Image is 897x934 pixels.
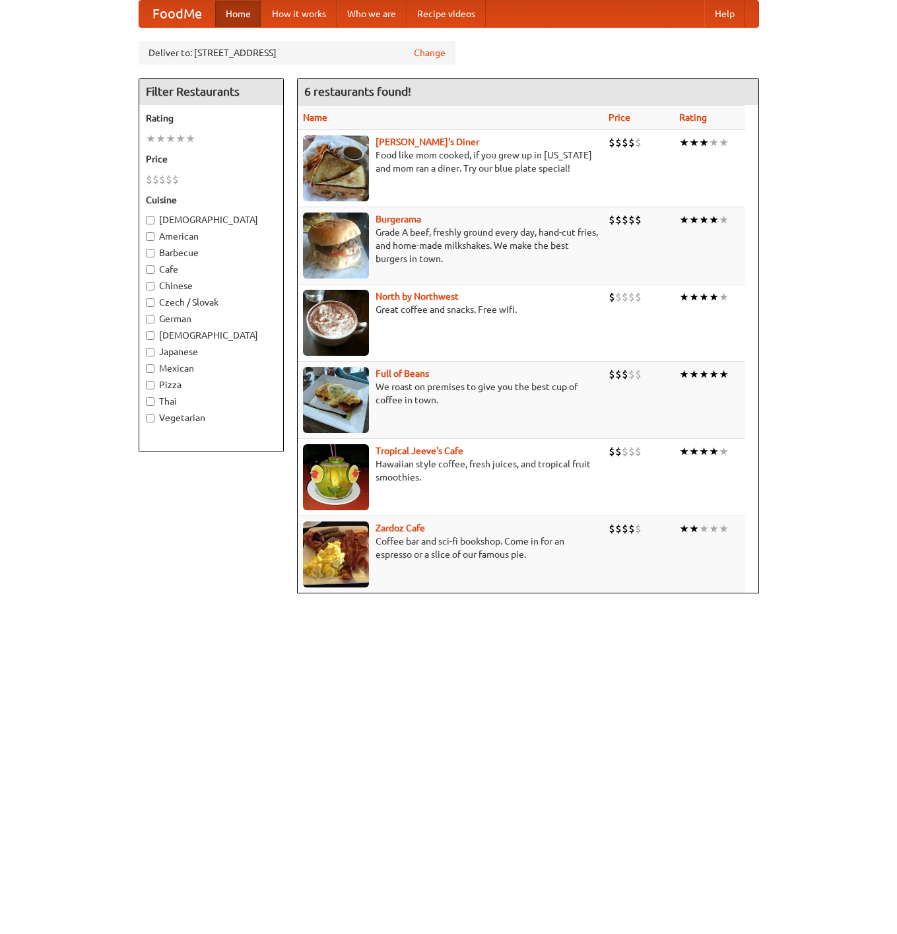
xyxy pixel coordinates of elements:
[622,367,628,382] li: $
[719,521,729,536] li: ★
[407,1,486,27] a: Recipe videos
[303,226,598,265] p: Grade A beef, freshly ground every day, hand-cut fries, and home-made milkshakes. We make the bes...
[709,290,719,304] li: ★
[699,135,709,150] li: ★
[689,135,699,150] li: ★
[699,213,709,227] li: ★
[376,214,421,224] a: Burgerama
[146,381,154,389] input: Pizza
[304,85,411,98] ng-pluralize: 6 restaurants found!
[609,444,615,459] li: $
[303,444,369,510] img: jeeves.jpg
[635,521,642,536] li: $
[303,213,369,279] img: burgerama.jpg
[709,135,719,150] li: ★
[719,444,729,459] li: ★
[146,263,277,276] label: Cafe
[609,521,615,536] li: $
[709,521,719,536] li: ★
[303,367,369,433] img: beans.jpg
[156,131,166,146] li: ★
[635,135,642,150] li: $
[689,367,699,382] li: ★
[628,367,635,382] li: $
[146,364,154,373] input: Mexican
[709,213,719,227] li: ★
[215,1,261,27] a: Home
[303,535,598,561] p: Coffee bar and sci-fi bookshop. Come in for an espresso or a slice of our famous pie.
[679,367,689,382] li: ★
[704,1,745,27] a: Help
[159,172,166,187] li: $
[146,232,154,241] input: American
[635,444,642,459] li: $
[635,213,642,227] li: $
[146,378,277,391] label: Pizza
[699,290,709,304] li: ★
[376,291,459,302] a: North by Northwest
[146,331,154,340] input: [DEMOGRAPHIC_DATA]
[146,348,154,356] input: Japanese
[679,112,707,123] a: Rating
[376,446,463,456] a: Tropical Jeeve's Cafe
[719,213,729,227] li: ★
[146,152,277,166] h5: Price
[609,135,615,150] li: $
[303,457,598,484] p: Hawaiian style coffee, fresh juices, and tropical fruit smoothies.
[689,444,699,459] li: ★
[146,193,277,207] h5: Cuisine
[622,290,628,304] li: $
[303,521,369,587] img: zardoz.jpg
[615,367,622,382] li: $
[303,380,598,407] p: We roast on premises to give you the best cup of coffee in town.
[719,135,729,150] li: ★
[152,172,159,187] li: $
[689,521,699,536] li: ★
[139,1,215,27] a: FoodMe
[176,131,185,146] li: ★
[609,112,630,123] a: Price
[628,444,635,459] li: $
[172,172,179,187] li: $
[719,367,729,382] li: ★
[146,112,277,125] h5: Rating
[679,290,689,304] li: ★
[146,282,154,290] input: Chinese
[146,213,277,226] label: [DEMOGRAPHIC_DATA]
[376,523,425,533] a: Zardoz Cafe
[709,444,719,459] li: ★
[146,265,154,274] input: Cafe
[146,298,154,307] input: Czech / Slovak
[376,368,429,379] a: Full of Beans
[414,46,446,59] a: Change
[628,290,635,304] li: $
[615,135,622,150] li: $
[615,213,622,227] li: $
[146,131,156,146] li: ★
[689,213,699,227] li: ★
[622,135,628,150] li: $
[166,131,176,146] li: ★
[699,444,709,459] li: ★
[699,367,709,382] li: ★
[303,135,369,201] img: sallys.jpg
[628,213,635,227] li: $
[699,521,709,536] li: ★
[146,397,154,406] input: Thai
[146,414,154,422] input: Vegetarian
[635,290,642,304] li: $
[622,521,628,536] li: $
[146,249,154,257] input: Barbecue
[337,1,407,27] a: Who we are
[689,290,699,304] li: ★
[615,290,622,304] li: $
[303,290,369,356] img: north.jpg
[146,411,277,424] label: Vegetarian
[139,41,455,65] div: Deliver to: [STREET_ADDRESS]
[166,172,172,187] li: $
